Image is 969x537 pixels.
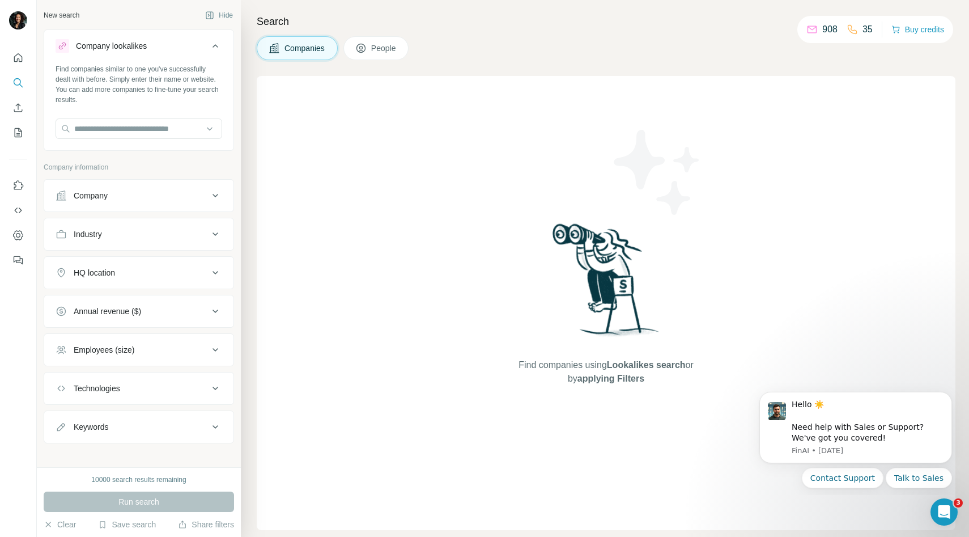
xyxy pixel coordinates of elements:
div: Annual revenue ($) [74,306,141,317]
p: Company information [44,162,234,172]
button: Use Surfe on LinkedIn [9,175,27,196]
div: New search [44,10,79,20]
iframe: Intercom live chat [930,498,958,526]
button: Search [9,73,27,93]
button: Share filters [178,519,234,530]
img: Surfe Illustration - Woman searching with binoculars [547,221,665,347]
p: 908 [822,23,838,36]
button: Quick start [9,48,27,68]
p: 35 [862,23,873,36]
span: applying Filters [577,374,644,383]
button: Annual revenue ($) [44,298,233,325]
button: HQ location [44,259,233,286]
button: Hide [197,7,241,24]
button: Employees (size) [44,336,233,363]
div: 10000 search results remaining [91,475,186,485]
div: Employees (size) [74,344,134,356]
img: Surfe Illustration - Stars [606,121,708,223]
div: Find companies similar to one you've successfully dealt with before. Simply enter their name or w... [56,64,222,105]
span: 3 [954,498,963,508]
button: Industry [44,221,233,248]
div: Industry [74,229,102,240]
button: My lists [9,122,27,143]
span: People [371,43,397,54]
div: Keywords [74,421,108,433]
button: Feedback [9,250,27,270]
button: Use Surfe API [9,200,27,221]
div: HQ location [74,267,115,278]
div: Company lookalikes [76,40,147,52]
h4: Search [257,14,955,29]
button: Company lookalikes [44,32,233,64]
div: Technologies [74,383,120,394]
span: Companies [284,43,326,54]
div: Company [74,190,108,201]
button: Buy credits [891,22,944,37]
button: Enrich CSV [9,98,27,118]
button: Save search [98,519,156,530]
button: Keywords [44,413,233,441]
button: Technologies [44,375,233,402]
button: Clear [44,519,76,530]
img: Avatar [9,11,27,29]
span: Find companies using or by [515,358,696,386]
span: Lookalikes search [607,360,686,370]
button: Dashboard [9,225,27,246]
button: Company [44,182,233,209]
iframe: Intercom notifications message [742,382,969,495]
